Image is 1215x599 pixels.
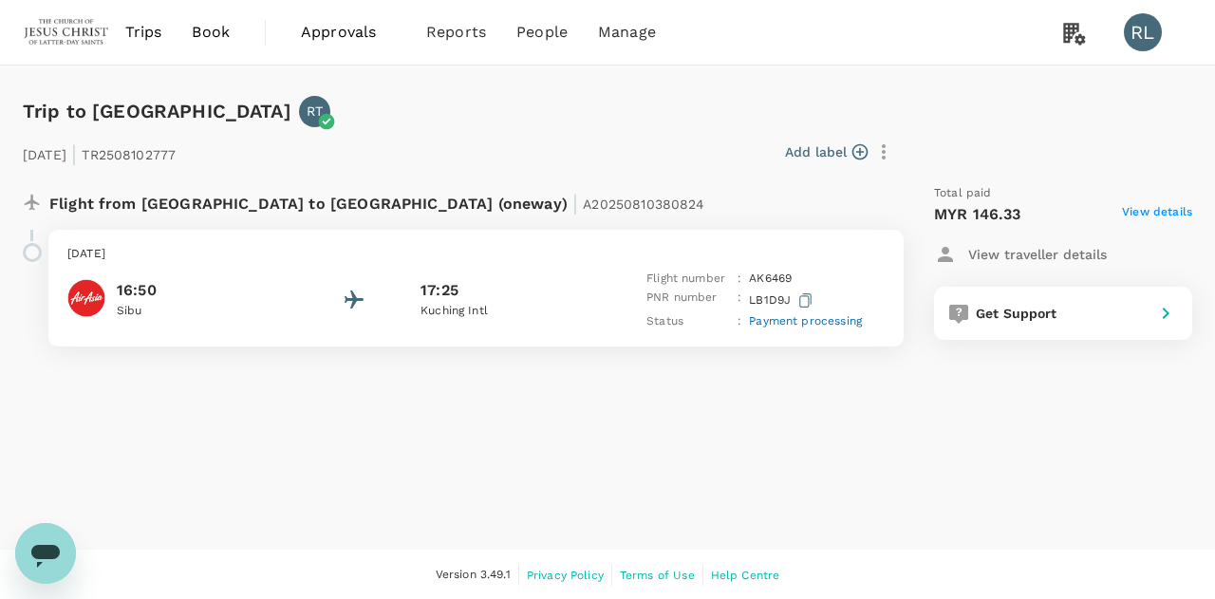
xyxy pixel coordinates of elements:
[968,245,1107,264] p: View traveller details
[125,21,162,44] span: Trips
[421,302,591,321] p: Kuching Intl
[711,565,780,586] a: Help Centre
[15,523,76,584] iframe: Button to launch messaging window
[67,279,105,317] img: AirAsia
[934,237,1107,271] button: View traveller details
[71,140,77,167] span: |
[738,312,741,331] p: :
[23,11,110,53] img: The Malaysian Church of Jesus Christ of Latter-day Saints
[527,565,604,586] a: Privacy Policy
[646,312,730,331] p: Status
[23,96,291,126] h6: Trip to [GEOGRAPHIC_DATA]
[49,184,705,218] p: Flight from [GEOGRAPHIC_DATA] to [GEOGRAPHIC_DATA] (oneway)
[1122,203,1192,226] span: View details
[976,306,1057,321] span: Get Support
[307,102,323,121] p: RT
[117,302,288,321] p: Sibu
[301,21,396,44] span: Approvals
[23,135,176,169] p: [DATE] TR2508102777
[646,289,730,312] p: PNR number
[646,270,730,289] p: Flight number
[934,184,992,203] span: Total paid
[426,21,486,44] span: Reports
[785,142,868,161] button: Add label
[516,21,568,44] span: People
[598,21,656,44] span: Manage
[620,569,695,582] span: Terms of Use
[749,270,792,289] p: AK 6469
[620,565,695,586] a: Terms of Use
[527,569,604,582] span: Privacy Policy
[192,21,230,44] span: Book
[421,279,458,302] p: 17:25
[738,289,741,312] p: :
[117,279,288,302] p: 16:50
[1124,13,1162,51] div: RL
[934,203,1021,226] p: MYR 146.33
[67,245,885,264] p: [DATE]
[436,566,511,585] span: Version 3.49.1
[749,289,816,312] p: LB1D9J
[711,569,780,582] span: Help Centre
[738,270,741,289] p: :
[583,197,704,212] span: A20250810380824
[749,314,862,328] span: Payment processing
[572,190,578,216] span: |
